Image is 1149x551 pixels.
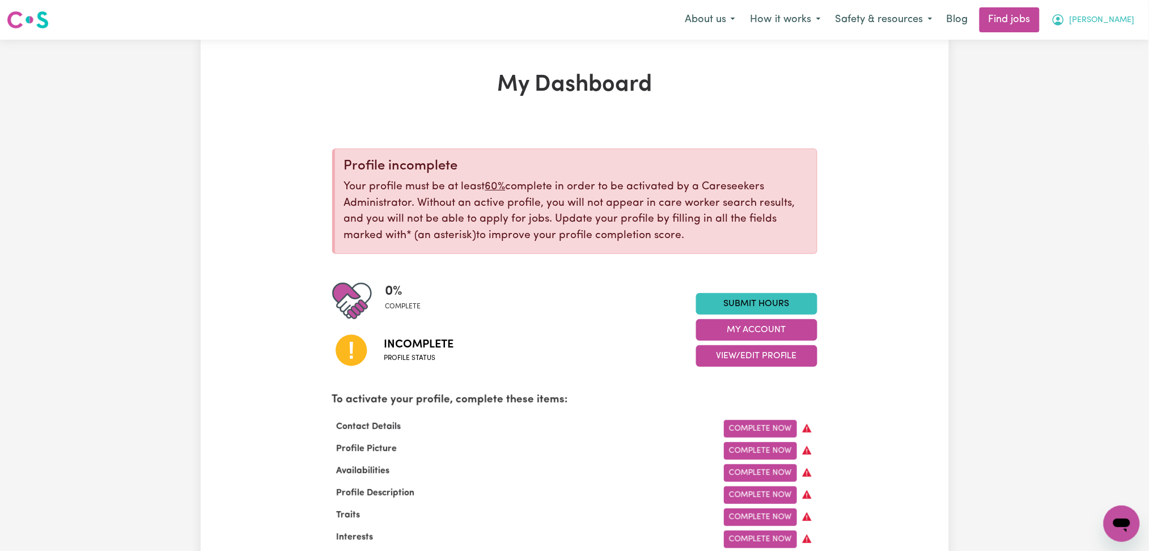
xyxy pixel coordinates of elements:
[696,319,817,341] button: My Account
[384,353,454,363] span: Profile status
[332,489,419,498] span: Profile Description
[384,336,454,353] span: Incomplete
[724,420,797,438] a: Complete Now
[385,281,421,302] span: 0 %
[332,422,406,431] span: Contact Details
[332,511,365,520] span: Traits
[724,486,797,504] a: Complete Now
[828,8,940,32] button: Safety & resources
[724,464,797,482] a: Complete Now
[332,392,817,409] p: To activate your profile, complete these items:
[332,444,402,453] span: Profile Picture
[332,467,395,476] span: Availabilities
[1044,8,1142,32] button: My Account
[1104,506,1140,542] iframe: Button to launch messaging window
[385,302,421,312] span: complete
[696,345,817,367] button: View/Edit Profile
[332,533,378,542] span: Interests
[344,158,808,175] div: Profile incomplete
[743,8,828,32] button: How it works
[696,293,817,315] a: Submit Hours
[7,7,49,33] a: Careseekers logo
[724,442,797,460] a: Complete Now
[677,8,743,32] button: About us
[724,531,797,548] a: Complete Now
[7,10,49,30] img: Careseekers logo
[332,71,817,99] h1: My Dashboard
[980,7,1040,32] a: Find jobs
[385,281,430,321] div: Profile completeness: 0%
[940,7,975,32] a: Blog
[344,179,808,244] p: Your profile must be at least complete in order to be activated by a Careseekers Administrator. W...
[1070,14,1135,27] span: [PERSON_NAME]
[485,181,506,192] u: 60%
[724,508,797,526] a: Complete Now
[407,230,477,241] span: an asterisk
